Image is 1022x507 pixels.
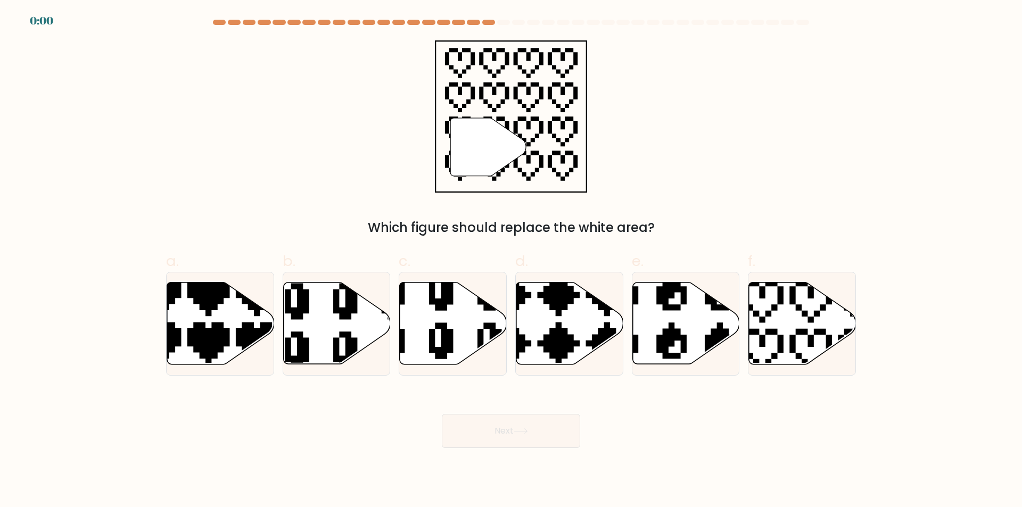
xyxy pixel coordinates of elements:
span: f. [748,251,755,271]
span: b. [283,251,295,271]
span: c. [399,251,410,271]
button: Next [442,414,580,448]
div: 0:00 [30,13,53,29]
span: d. [515,251,528,271]
span: e. [632,251,644,271]
g: " [450,118,526,176]
span: a. [166,251,179,271]
div: Which figure should replace the white area? [172,218,850,237]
